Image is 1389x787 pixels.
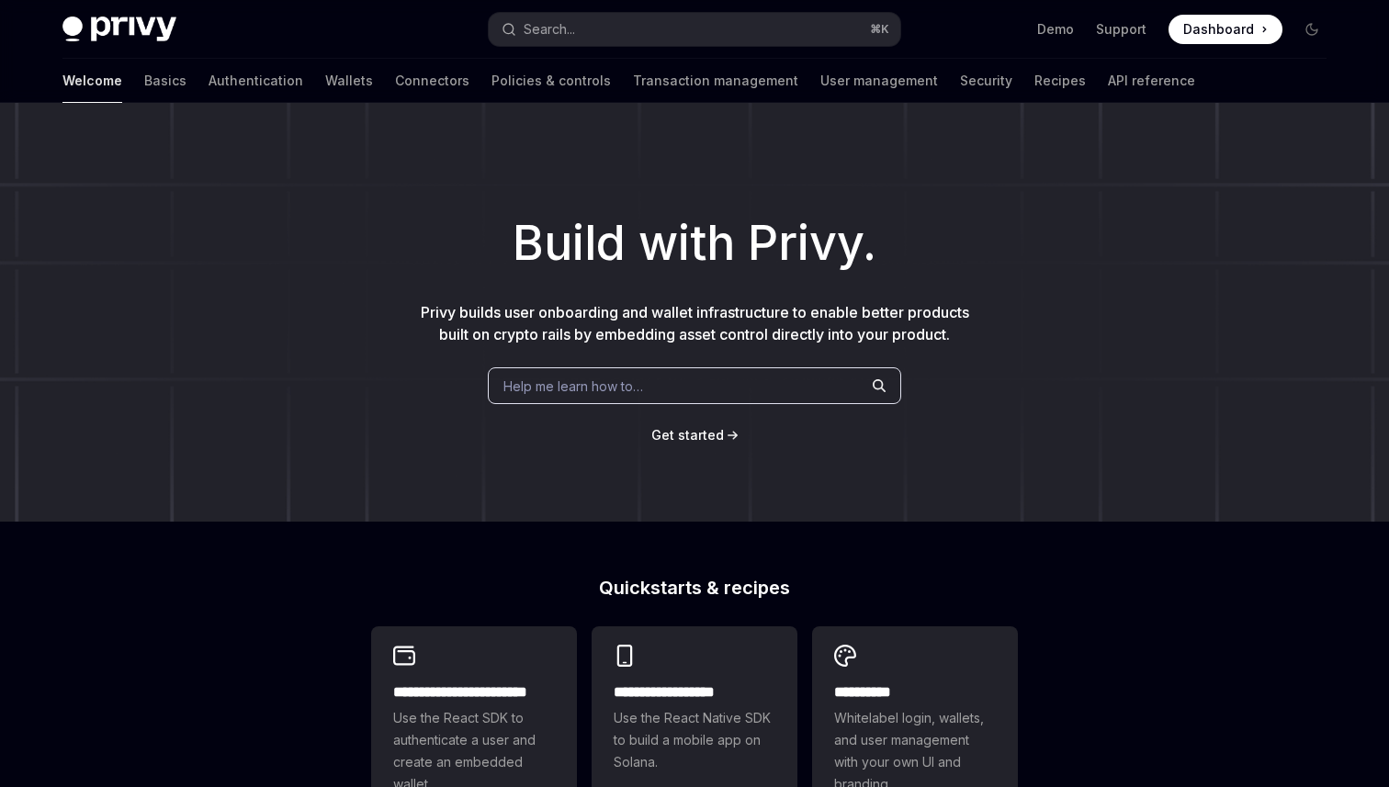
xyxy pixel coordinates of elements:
[503,377,643,396] span: Help me learn how to…
[1169,15,1282,44] a: Dashboard
[1183,20,1254,39] span: Dashboard
[960,59,1012,103] a: Security
[29,208,1360,279] h1: Build with Privy.
[209,59,303,103] a: Authentication
[62,17,176,42] img: dark logo
[1037,20,1074,39] a: Demo
[1297,15,1327,44] button: Toggle dark mode
[489,13,900,46] button: Search...⌘K
[1096,20,1146,39] a: Support
[421,303,969,343] span: Privy builds user onboarding and wallet infrastructure to enable better products built on crypto ...
[491,59,611,103] a: Policies & controls
[820,59,938,103] a: User management
[62,59,122,103] a: Welcome
[633,59,798,103] a: Transaction management
[1034,59,1086,103] a: Recipes
[524,18,575,40] div: Search...
[1108,59,1195,103] a: API reference
[651,426,724,444] a: Get started
[614,707,775,773] span: Use the React Native SDK to build a mobile app on Solana.
[144,59,186,103] a: Basics
[870,22,889,37] span: ⌘ K
[395,59,469,103] a: Connectors
[325,59,373,103] a: Wallets
[371,579,1018,597] h2: Quickstarts & recipes
[651,427,724,443] span: Get started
